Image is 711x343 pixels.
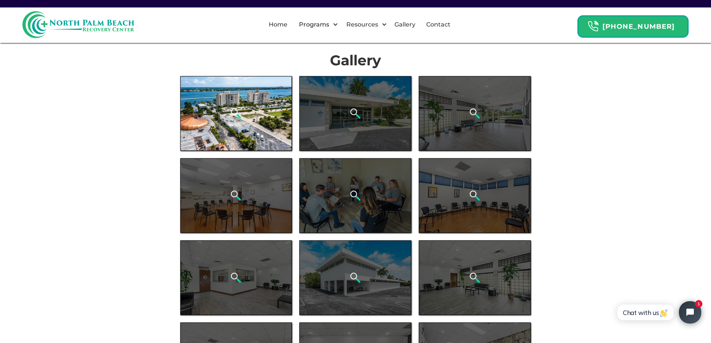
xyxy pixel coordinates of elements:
[419,76,531,151] a: open lightbox
[299,240,411,315] a: open lightbox
[180,240,292,315] a: open lightbox
[180,52,531,69] h1: Gallery
[299,76,411,151] a: open lightbox
[340,13,389,37] div: Resources
[419,158,531,233] a: open lightbox
[297,20,331,29] div: Programs
[344,20,380,29] div: Resources
[422,13,455,37] a: Contact
[609,295,708,330] iframe: Tidio Chat
[180,76,292,151] a: open lightbox
[390,13,420,37] a: Gallery
[587,21,599,32] img: Header Calendar Icons
[264,13,292,37] a: Home
[419,240,531,315] a: open lightbox
[602,22,675,31] strong: [PHONE_NUMBER]
[299,158,411,233] a: open lightbox
[180,158,292,233] a: open lightbox
[577,12,689,38] a: Header Calendar Icons[PHONE_NUMBER]
[293,13,340,37] div: Programs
